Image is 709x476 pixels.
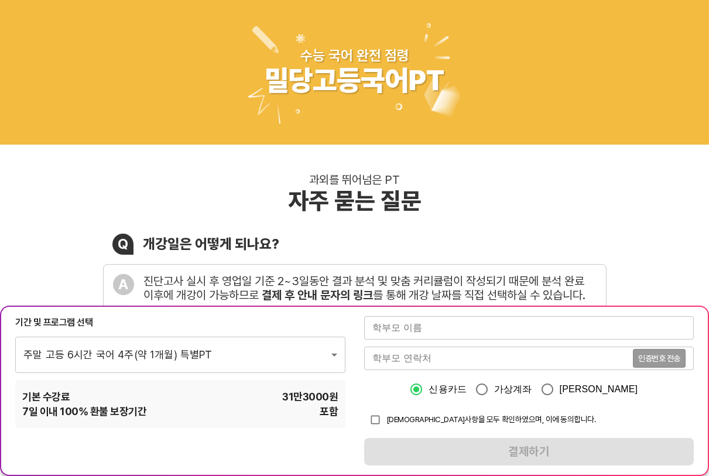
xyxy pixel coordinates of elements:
div: 주말 고등 6시간 국어 4주(약 1개월) 특별PT [15,336,345,372]
span: 기본 수강료 [22,389,70,404]
div: 기간 및 프로그램 선택 [15,316,345,329]
div: 개강일은 어떻게 되나요? [143,235,279,252]
span: 31만3000 원 [282,389,338,404]
span: [PERSON_NAME] [560,382,638,396]
b: 결제 후 안내 문자의 링크 [262,288,373,302]
div: 수능 국어 완전 점령 [300,47,409,64]
span: 신용카드 [429,382,467,396]
span: 포함 [320,404,338,419]
div: 과외를 뛰어넘은 PT [309,173,400,187]
div: Q [112,234,133,255]
span: [DEMOGRAPHIC_DATA]사항을 모두 확인하였으며, 이에 동의합니다. [386,415,596,424]
div: 밀당고등국어PT [265,64,444,98]
input: 학부모 이름을 입력해주세요 [364,316,694,340]
div: A [113,274,134,295]
div: 자주 묻는 질문 [288,187,422,215]
div: 진단고사 실시 후 영업일 기준 2~3일동안 결과 분석 및 맞춤 커리큘럼이 작성되기 때문에 분석 완료 이후에 개강이 가능하므로 를 통해 개강 날짜를 직접 선택하실 수 있습니다. [143,274,597,302]
span: 가상계좌 [494,382,532,396]
input: 학부모 연락처를 입력해주세요 [364,347,633,370]
span: 7 일 이내 100% 환불 보장기간 [22,404,146,419]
